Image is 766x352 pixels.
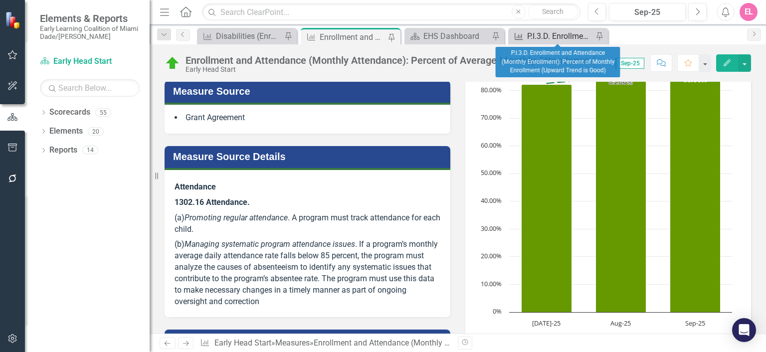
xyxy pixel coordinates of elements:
div: P.I.3.D. Enrollment and Attendance (Monthly Enrollment): Percent of Monthly Enrollment (Upward Tr... [527,30,593,42]
div: » » [200,338,450,349]
text: 10.00% [481,279,502,288]
span: Sep-25 [615,58,644,69]
text: 40.00% [481,196,502,205]
b: Attendance [175,182,216,191]
path: Jul-25, 82.09. Actual. [522,85,572,313]
span: Grant Agreement [186,113,245,122]
div: 14 [82,146,98,155]
a: Reports [49,145,77,156]
a: Elements [49,126,83,137]
text: 60.00% [481,141,502,150]
text: 70.00% [481,113,502,122]
input: Search Below... [40,79,140,97]
text: 80.00% [481,85,502,94]
div: Open Intercom Messenger [732,318,756,342]
div: Enrollment and Attendance (Monthly Attendance): Percent of Average Monthly Attendance (Upward Tre... [320,31,385,43]
g: Actual, series 2 of 3. Bar series with 3 bars. [522,72,721,313]
div: Sep-25 [612,6,682,18]
text: Aug-25 [610,319,631,328]
path: Aug-25, 85.86. Actual. [596,75,646,313]
text: Sep-25 [685,319,705,328]
button: Search [528,5,578,19]
div: Early Head Start [186,66,605,73]
div: Disabilities (Enrollment): Percent of children with a diagnosed disability (Upward Trend is Good) [216,30,282,42]
em: Promoting regular attendance [185,213,288,222]
img: Above Target [165,55,181,71]
div: P.I.3.D. Enrollment and Attendance (Monthly Enrollment): Percent of Monthly Enrollment (Upward Tr... [496,47,620,77]
div: Enrollment and Attendance (Monthly Attendance): Percent of Average Monthly Attendance (Upward Tre... [186,55,605,66]
p: (a) . A program must track attendance for each child. [175,210,440,237]
text: 85.86% [609,77,633,86]
path: Sep-25, 86.66. Actual. [670,72,721,313]
text: 20.00% [481,251,502,260]
input: Search ClearPoint... [202,3,580,21]
p: (b) . If a program’s monthly average daily attendance rate falls below 85 percent, the program mu... [175,237,440,307]
a: EHS Dashboard [407,30,489,42]
h3: Measure Source Details [173,151,445,162]
div: 55 [95,108,111,117]
b: 1302.16 Attendance. [175,197,250,207]
text: 30.00% [481,224,502,233]
a: Scorecards [49,107,90,118]
span: Search [542,7,564,15]
button: Sep-25 [609,3,686,21]
em: Managing systematic program attendance issues [185,239,355,249]
button: EL [740,3,758,21]
a: Measures [275,338,310,348]
div: 20 [88,127,104,136]
img: ClearPoint Strategy [5,11,23,29]
div: Enrollment and Attendance (Monthly Attendance): Percent of Average Monthly Attendance (Upward Tre... [314,338,716,348]
a: Early Head Start [214,338,271,348]
text: [DATE]-25 [532,319,561,328]
small: Early Learning Coalition of Miami Dade/[PERSON_NAME] [40,24,140,41]
text: 0% [493,307,502,316]
a: P.I.3.D. Enrollment and Attendance (Monthly Enrollment): Percent of Monthly Enrollment (Upward Tr... [511,30,593,42]
h3: Measure Source [173,86,445,97]
a: Disabilities (Enrollment): Percent of children with a diagnosed disability (Upward Trend is Good) [199,30,282,42]
span: Elements & Reports [40,12,140,24]
text: 50.00% [481,168,502,177]
a: Early Head Start [40,56,140,67]
div: EHS Dashboard [423,30,489,42]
